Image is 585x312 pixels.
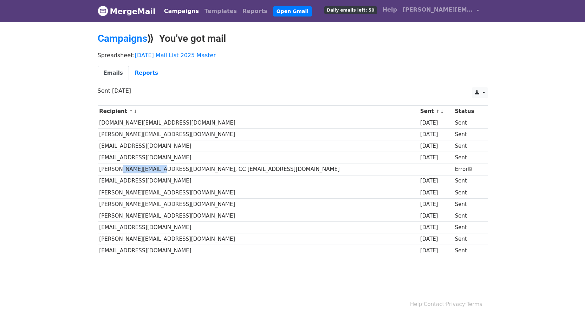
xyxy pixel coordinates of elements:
td: [PERSON_NAME][EMAIL_ADDRESS][DOMAIN_NAME] [98,210,419,221]
a: [DATE] Mail List 2025 Master [135,52,216,59]
td: [EMAIL_ADDRESS][DOMAIN_NAME] [98,222,419,233]
td: Sent [453,117,483,129]
td: Sent [453,233,483,245]
div: [DATE] [420,247,451,255]
td: Sent [453,198,483,210]
a: ↑ [129,109,133,114]
div: [DATE] [420,189,451,197]
div: [DATE] [420,235,451,243]
div: [DATE] [420,154,451,162]
td: Error [453,164,483,175]
th: Sent [418,106,453,117]
td: Sent [453,187,483,198]
a: MergeMail [98,4,156,19]
td: [PERSON_NAME][EMAIL_ADDRESS][DOMAIN_NAME] [98,187,419,198]
th: Status [453,106,483,117]
div: [DATE] [420,224,451,232]
div: [DATE] [420,212,451,220]
td: Sent [453,129,483,140]
a: ↓ [134,109,137,114]
td: Sent [453,140,483,152]
a: Help [380,3,400,17]
a: ↓ [440,109,444,114]
a: Reports [129,66,164,80]
p: Sent [DATE] [98,87,488,94]
iframe: Chat Widget [550,278,585,312]
td: [PERSON_NAME][EMAIL_ADDRESS][DOMAIN_NAME] [98,233,419,245]
span: [PERSON_NAME][EMAIL_ADDRESS][DOMAIN_NAME] [403,6,473,14]
div: [DATE] [420,142,451,150]
td: [EMAIL_ADDRESS][DOMAIN_NAME] [98,152,419,164]
a: Terms [467,301,482,307]
a: Open Gmail [273,6,312,16]
div: [DATE] [420,131,451,139]
td: [DOMAIN_NAME][EMAIL_ADDRESS][DOMAIN_NAME] [98,117,419,129]
a: Campaigns [161,4,202,18]
a: Reports [240,4,270,18]
div: [DATE] [420,119,451,127]
td: [PERSON_NAME][EMAIL_ADDRESS][DOMAIN_NAME], CC [EMAIL_ADDRESS][DOMAIN_NAME] [98,164,419,175]
img: MergeMail logo [98,6,108,16]
a: ↑ [436,109,440,114]
a: Privacy [446,301,465,307]
td: [EMAIL_ADDRESS][DOMAIN_NAME] [98,245,419,257]
a: Help [410,301,422,307]
td: [PERSON_NAME][EMAIL_ADDRESS][DOMAIN_NAME] [98,198,419,210]
h2: ⟫ You've got mail [98,33,488,45]
span: Daily emails left: 50 [324,6,377,14]
td: [PERSON_NAME][EMAIL_ADDRESS][DOMAIN_NAME] [98,129,419,140]
div: [DATE] [420,177,451,185]
a: Daily emails left: 50 [321,3,379,17]
a: Campaigns [98,33,147,44]
th: Recipient [98,106,419,117]
td: Sent [453,245,483,257]
a: [PERSON_NAME][EMAIL_ADDRESS][DOMAIN_NAME] [400,3,482,19]
td: Sent [453,210,483,221]
p: Spreadsheet: [98,52,488,59]
td: Sent [453,222,483,233]
div: [DATE] [420,200,451,208]
td: Sent [453,175,483,187]
a: Emails [98,66,129,80]
td: Sent [453,152,483,164]
a: Templates [202,4,240,18]
a: Contact [424,301,444,307]
td: [EMAIL_ADDRESS][DOMAIN_NAME] [98,175,419,187]
td: [EMAIL_ADDRESS][DOMAIN_NAME] [98,140,419,152]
